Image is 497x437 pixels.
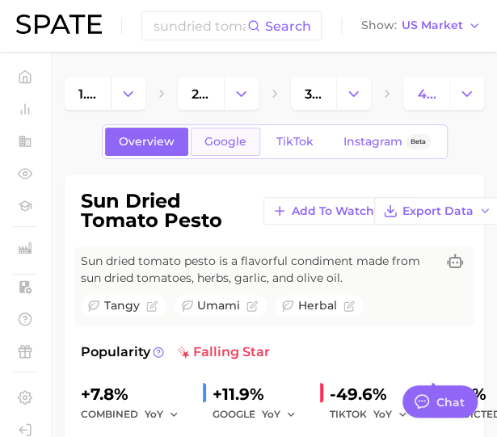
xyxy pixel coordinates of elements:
button: Add to Watchlist [263,197,418,225]
button: ShowUS Market [357,15,485,36]
div: +7.8% [81,381,190,407]
span: Search [265,19,311,34]
button: Change Category [224,78,259,110]
span: Sun dried tomato pesto is a flavorful condiment made from sun dried tomatoes, herbs, garlic, and ... [81,253,436,287]
input: Search here for a brand, industry, or ingredient [152,12,247,40]
a: InstagramBeta [330,128,444,156]
span: Popularity [81,342,150,362]
span: Export Data [402,204,474,218]
a: 4. sun dried tomato pesto [403,78,449,110]
a: 2. sauces [178,78,224,110]
img: SPATE [16,15,102,34]
div: +11.9% [213,381,307,407]
a: Overview [105,128,188,156]
span: 4. sun dried tomato pesto [417,86,436,102]
span: 2. sauces [192,86,210,102]
div: TIKTOK [330,405,419,424]
button: Flag as miscategorized or irrelevant [246,300,258,312]
button: Flag as miscategorized or irrelevant [343,300,355,312]
span: Beta [411,135,426,149]
span: TikTok [276,135,314,149]
h1: sun dried tomato pesto [81,191,251,230]
img: falling star [177,346,190,359]
button: Change Category [336,78,371,110]
span: tangy [104,297,140,314]
a: Google [191,128,260,156]
button: Flag as miscategorized or irrelevant [146,300,158,312]
button: YoY [262,405,297,424]
a: TikTok [263,128,327,156]
span: Instagram [343,135,402,149]
span: YoY [262,407,280,421]
div: -49.6% [330,381,419,407]
button: YoY [373,405,408,424]
span: Overview [119,135,175,149]
span: YoY [373,407,392,421]
a: 3. [GEOGRAPHIC_DATA] [291,78,337,110]
span: umami [197,297,240,314]
a: 1. oils, condiments & sauces [65,78,111,110]
div: GOOGLE [213,405,307,424]
div: combined [81,405,190,424]
span: herbal [298,297,337,314]
span: 3. [GEOGRAPHIC_DATA] [305,86,323,102]
button: YoY [145,405,179,424]
button: Change Category [111,78,145,110]
span: US Market [402,21,463,30]
span: Google [204,135,246,149]
span: YoY [145,407,163,421]
span: falling star [177,342,270,362]
button: Change Category [449,78,484,110]
span: 1. oils, condiments & sauces [78,86,97,102]
span: Show [361,21,397,30]
span: Add to Watchlist [292,204,391,218]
